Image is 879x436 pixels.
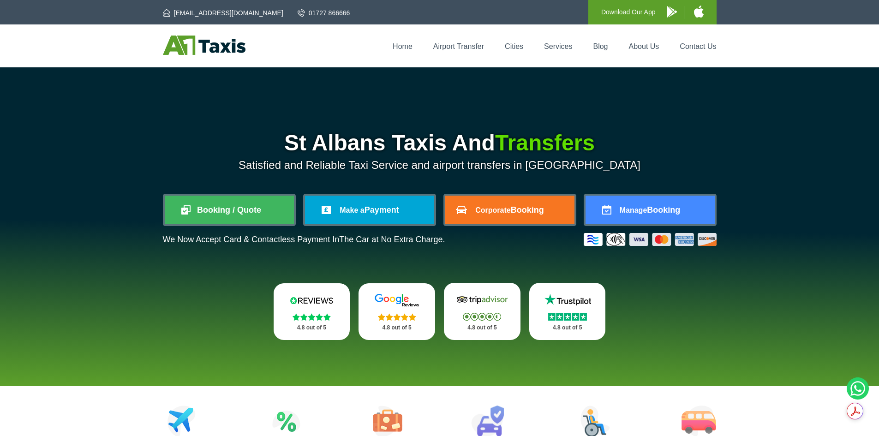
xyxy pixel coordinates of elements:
[284,322,340,334] p: 4.8 out of 5
[293,313,331,321] img: Stars
[163,132,717,154] h1: St Albans Taxis And
[629,42,659,50] a: About Us
[274,283,350,340] a: Reviews.io Stars 4.8 out of 5
[540,293,595,307] img: Trustpilot
[495,131,595,155] span: Transfers
[620,206,647,214] span: Manage
[359,283,435,340] a: Google Stars 4.8 out of 5
[298,8,350,18] a: 01727 866666
[584,233,717,246] img: Credit And Debit Cards
[444,283,520,340] a: Tripadvisor Stars 4.8 out of 5
[539,322,596,334] p: 4.8 out of 5
[445,196,574,224] a: CorporateBooking
[529,283,606,340] a: Trustpilot Stars 4.8 out of 5
[165,196,294,224] a: Booking / Quote
[463,313,501,321] img: Stars
[593,42,608,50] a: Blog
[454,322,510,334] p: 4.8 out of 5
[378,313,416,321] img: Stars
[586,196,715,224] a: ManageBooking
[369,322,425,334] p: 4.8 out of 5
[680,42,716,50] a: Contact Us
[544,42,572,50] a: Services
[369,293,425,307] img: Google
[475,206,510,214] span: Corporate
[454,293,510,307] img: Tripadvisor
[393,42,413,50] a: Home
[284,293,339,307] img: Reviews.io
[667,6,677,18] img: A1 Taxis Android App
[163,36,245,55] img: A1 Taxis St Albans LTD
[433,42,484,50] a: Airport Transfer
[305,196,434,224] a: Make aPayment
[505,42,523,50] a: Cities
[340,206,364,214] span: Make a
[548,313,587,321] img: Stars
[163,235,445,245] p: We Now Accept Card & Contactless Payment In
[163,159,717,172] p: Satisfied and Reliable Taxi Service and airport transfers in [GEOGRAPHIC_DATA]
[601,6,656,18] p: Download Our App
[694,6,704,18] img: A1 Taxis iPhone App
[163,8,283,18] a: [EMAIL_ADDRESS][DOMAIN_NAME]
[339,235,445,244] span: The Car at No Extra Charge.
